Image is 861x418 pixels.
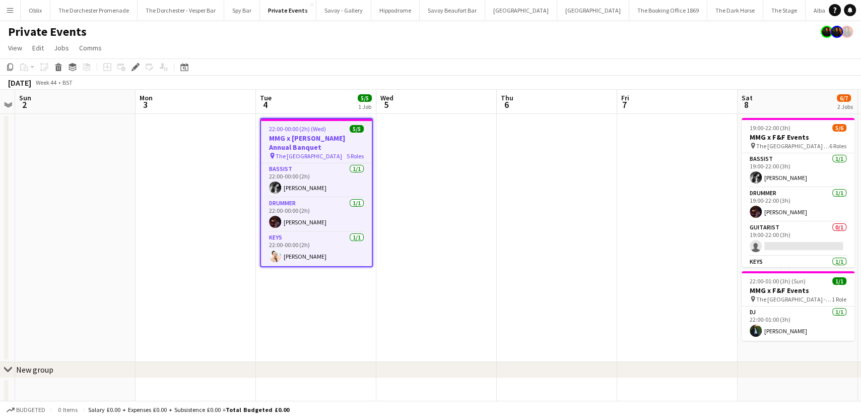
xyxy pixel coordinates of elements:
[742,222,854,256] app-card-role: Guitarist0/119:00-22:00 (3h)
[261,232,372,266] app-card-role: Keys1/122:00-00:00 (2h)[PERSON_NAME]
[379,99,393,110] span: 5
[50,41,73,54] a: Jobs
[621,93,629,102] span: Fri
[380,93,393,102] span: Wed
[8,43,22,52] span: View
[742,188,854,222] app-card-role: Drummer1/119:00-22:00 (3h)[PERSON_NAME]
[742,133,854,142] h3: MMG x F&F Events
[276,152,342,160] span: The [GEOGRAPHIC_DATA]
[79,43,102,52] span: Comms
[837,94,851,102] span: 6/7
[50,1,138,20] button: The Dorchester Promenade
[821,26,833,38] app-user-avatar: Celine Amara
[226,406,289,413] span: Total Budgeted £0.00
[33,79,58,86] span: Week 44
[620,99,629,110] span: 7
[742,153,854,188] app-card-role: Bassist1/119:00-22:00 (3h)[PERSON_NAME]
[8,78,31,88] div: [DATE]
[347,152,364,160] span: 5 Roles
[54,43,69,52] span: Jobs
[8,24,87,39] h1: Private Events
[260,93,272,102] span: Tue
[742,271,854,341] app-job-card: 22:00-01:00 (3h) (Sun)1/1MMG x F&F Events The [GEOGRAPHIC_DATA] - [GEOGRAPHIC_DATA]1 RoleDJ1/122:...
[75,41,106,54] a: Comms
[260,1,316,20] button: Private Events
[350,125,364,133] span: 5/5
[742,286,854,295] h3: MMG x F&F Events
[261,134,372,152] h3: MMG x [PERSON_NAME] Annual Banquet
[501,93,513,102] span: Thu
[88,406,289,413] div: Salary £0.00 + Expenses £0.00 + Subsistence £0.00 =
[316,1,371,20] button: Savoy - Gallery
[707,1,763,20] button: The Dark Horse
[358,103,371,110] div: 1 Job
[629,1,707,20] button: The Booking Office 1869
[5,404,47,415] button: Budgeted
[21,1,50,20] button: Oblix
[841,26,853,38] app-user-avatar: Celine Amara
[832,295,846,303] span: 1 Role
[4,41,26,54] a: View
[557,1,629,20] button: [GEOGRAPHIC_DATA]
[269,125,326,133] span: 22:00-00:00 (2h) (Wed)
[831,26,843,38] app-user-avatar: Celine Amara
[19,93,31,102] span: Sun
[140,93,153,102] span: Mon
[62,79,73,86] div: BST
[261,198,372,232] app-card-role: Drummer1/122:00-00:00 (2h)[PERSON_NAME]
[32,43,44,52] span: Edit
[16,365,53,375] div: New group
[742,256,854,290] app-card-role: Keys1/119:00-22:00 (3h)
[499,99,513,110] span: 6
[420,1,485,20] button: Savoy Beaufort Bar
[832,124,846,132] span: 5/6
[371,1,420,20] button: Hippodrome
[258,99,272,110] span: 4
[829,142,846,150] span: 6 Roles
[261,163,372,198] app-card-role: Bassist1/122:00-00:00 (2h)[PERSON_NAME]
[742,118,854,267] app-job-card: 19:00-22:00 (3h)5/6MMG x F&F Events The [GEOGRAPHIC_DATA] - [GEOGRAPHIC_DATA]6 RolesBassist1/119:...
[16,406,45,413] span: Budgeted
[55,406,80,413] span: 0 items
[837,103,853,110] div: 2 Jobs
[742,93,753,102] span: Sat
[756,142,829,150] span: The [GEOGRAPHIC_DATA] - [GEOGRAPHIC_DATA]
[358,94,372,102] span: 5/5
[763,1,806,20] button: The Stage
[750,124,790,132] span: 19:00-22:00 (3h)
[742,307,854,341] app-card-role: DJ1/122:00-01:00 (3h)[PERSON_NAME]
[756,295,832,303] span: The [GEOGRAPHIC_DATA] - [GEOGRAPHIC_DATA]
[260,118,373,267] app-job-card: 22:00-00:00 (2h) (Wed)5/5MMG x [PERSON_NAME] Annual Banquet The [GEOGRAPHIC_DATA]5 RolesBassist1/...
[832,277,846,285] span: 1/1
[138,1,224,20] button: The Dorchester - Vesper Bar
[224,1,260,20] button: Spy Bar
[740,99,753,110] span: 8
[138,99,153,110] span: 3
[750,277,806,285] span: 22:00-01:00 (3h) (Sun)
[18,99,31,110] span: 2
[485,1,557,20] button: [GEOGRAPHIC_DATA]
[28,41,48,54] a: Edit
